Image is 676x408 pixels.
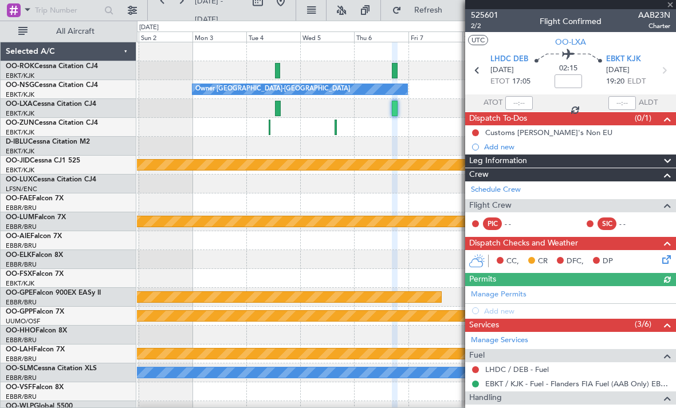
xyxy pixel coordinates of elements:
[6,82,34,89] span: OO-NSG
[404,6,452,14] span: Refresh
[468,35,488,45] button: UTC
[6,214,34,221] span: OO-LUM
[6,223,37,231] a: EBBR/BRU
[6,365,33,372] span: OO-SLM
[35,2,101,19] input: Trip Number
[6,374,37,382] a: EBBR/BRU
[6,204,37,212] a: EBBR/BRU
[471,335,528,346] a: Manage Services
[6,271,32,278] span: OO-FSX
[6,384,32,391] span: OO-VSF
[484,142,670,152] div: Add new
[6,346,65,353] a: OO-LAHFalcon 7X
[490,65,514,76] span: [DATE]
[598,217,616,230] div: SIC
[638,9,670,21] span: AAB23N
[195,81,350,98] div: Owner [GEOGRAPHIC_DATA]-[GEOGRAPHIC_DATA]
[30,27,121,35] span: All Aircraft
[6,290,33,296] span: OO-GPE
[6,157,30,164] span: OO-JID
[6,327,36,334] span: OO-HHO
[638,21,670,31] span: Charter
[505,219,530,229] div: - -
[6,63,98,70] a: OO-ROKCessna Citation CJ4
[506,256,519,267] span: CC,
[485,379,670,389] a: EBKT / KJK - Fuel - Flanders FIA Fuel (AAB Only) EBKT / KJK
[639,97,658,109] span: ALDT
[6,138,90,145] a: D-IBLUCessna Citation M2
[6,365,97,372] a: OO-SLMCessna Citation XLS
[471,21,498,31] span: 2/2
[469,237,578,250] span: Dispatch Checks and Weather
[6,157,80,164] a: OO-JIDCessna CJ1 525
[6,72,34,80] a: EBKT/KJK
[13,22,124,41] button: All Aircraft
[603,256,613,267] span: DP
[469,349,485,362] span: Fuel
[6,109,34,118] a: EBKT/KJK
[6,176,96,183] a: OO-LUXCessna Citation CJ4
[6,336,37,344] a: EBBR/BRU
[469,391,502,405] span: Handling
[6,63,34,70] span: OO-ROK
[6,128,34,137] a: EBKT/KJK
[606,54,641,65] span: EBKT KJK
[6,346,33,353] span: OO-LAH
[555,36,586,48] span: OO-LXA
[139,23,159,33] div: [DATE]
[538,256,548,267] span: CR
[6,308,33,315] span: OO-GPP
[6,101,33,108] span: OO-LXA
[6,90,34,99] a: EBKT/KJK
[485,365,549,374] a: LHDC / DEB - Fuel
[6,166,34,175] a: EBKT/KJK
[512,76,530,88] span: 17:05
[6,176,33,183] span: OO-LUX
[6,233,62,240] a: OO-AIEFalcon 7X
[6,241,37,250] a: EBBR/BRU
[387,1,455,19] button: Refresh
[139,31,192,42] div: Sun 2
[627,76,646,88] span: ELDT
[6,327,67,334] a: OO-HHOFalcon 8X
[6,260,37,269] a: EBBR/BRU
[6,271,64,278] a: OO-FSXFalcon 7X
[6,233,30,240] span: OO-AIE
[490,54,528,65] span: LHDC DEB
[635,318,651,330] span: (3/6)
[606,65,630,76] span: [DATE]
[246,31,300,42] div: Tue 4
[6,317,40,326] a: UUMO/OSF
[192,31,246,42] div: Mon 3
[469,319,499,332] span: Services
[606,76,624,88] span: 19:20
[484,97,502,109] span: ATOT
[6,290,101,296] a: OO-GPEFalcon 900EX EASy II
[6,355,37,363] a: EBBR/BRU
[635,112,651,124] span: (0/1)
[469,168,489,181] span: Crew
[354,31,408,42] div: Thu 6
[462,31,516,42] div: Sat 8
[6,120,98,126] a: OO-ZUNCessna Citation CJ4
[6,195,32,202] span: OO-FAE
[469,199,512,212] span: Flight Crew
[471,184,521,196] a: Schedule Crew
[619,219,645,229] div: - -
[6,147,34,156] a: EBKT/KJK
[6,101,96,108] a: OO-LXACessna Citation CJ4
[408,31,462,42] div: Fri 7
[540,15,602,27] div: Flight Confirmed
[559,63,577,74] span: 02:15
[6,298,37,307] a: EBBR/BRU
[6,252,32,259] span: OO-ELK
[6,384,64,391] a: OO-VSFFalcon 8X
[6,185,37,193] a: LFSN/ENC
[469,112,527,125] span: Dispatch To-Dos
[6,82,98,89] a: OO-NSGCessna Citation CJ4
[300,31,354,42] div: Wed 5
[6,214,66,221] a: OO-LUMFalcon 7X
[6,252,63,259] a: OO-ELKFalcon 8X
[485,128,612,137] div: Customs [PERSON_NAME]'s Non EU
[567,256,584,267] span: DFC,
